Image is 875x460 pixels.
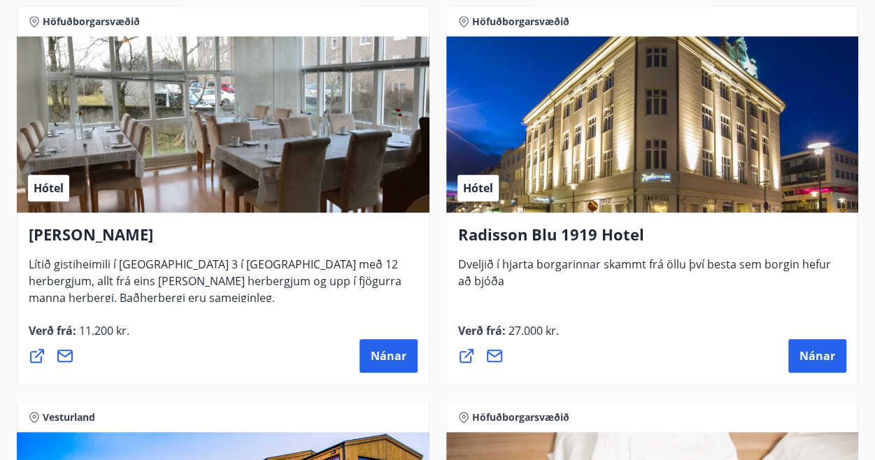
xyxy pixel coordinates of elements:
[458,323,559,350] span: Verð frá :
[472,410,569,424] span: Höfuðborgarsvæðið
[458,257,831,300] span: Dveljið í hjarta borgarinnar skammt frá öllu því besta sem borgin hefur að bjóða
[788,339,846,373] button: Nánar
[799,348,835,364] span: Nánar
[34,180,64,196] span: Hótel
[463,180,493,196] span: Hótel
[29,323,129,350] span: Verð frá :
[29,224,418,256] h4: [PERSON_NAME]
[76,323,129,338] span: 11.200 kr.
[29,257,401,317] span: Lítið gistiheimili í [GEOGRAPHIC_DATA] 3 í [GEOGRAPHIC_DATA] með 12 herbergjum, allt frá eins [PE...
[360,339,418,373] button: Nánar
[43,15,140,29] span: Höfuðborgarsvæðið
[371,348,406,364] span: Nánar
[472,15,569,29] span: Höfuðborgarsvæðið
[43,410,95,424] span: Vesturland
[506,323,559,338] span: 27.000 kr.
[458,224,847,256] h4: Radisson Blu 1919 Hotel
